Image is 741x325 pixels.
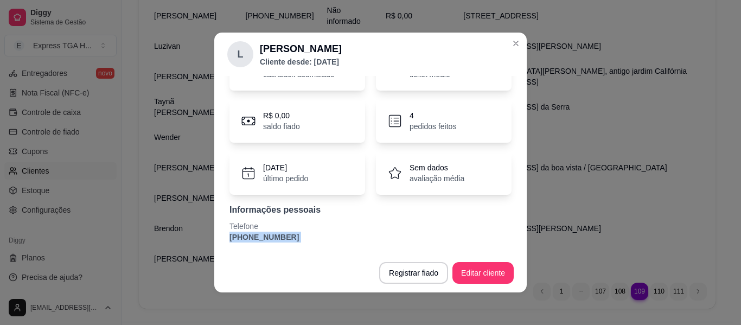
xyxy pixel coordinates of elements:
p: Cliente desde: [DATE] [260,56,342,67]
p: Informações pessoais [229,203,512,216]
button: Registrar fiado [379,262,448,284]
p: Telefone [229,221,512,232]
div: L [227,41,253,67]
p: pedidos feitos [410,121,456,132]
h2: [PERSON_NAME] [260,41,342,56]
p: avaliação média [410,173,464,184]
p: R$ 0,00 [263,110,300,121]
p: 4 [410,110,456,121]
p: [DATE] [263,162,308,173]
p: saldo fiado [263,121,300,132]
p: Sem dados [410,162,464,173]
p: [PHONE_NUMBER] [229,232,512,243]
button: Editar cliente [452,262,514,284]
button: Close [507,35,525,52]
p: último pedido [263,173,308,184]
